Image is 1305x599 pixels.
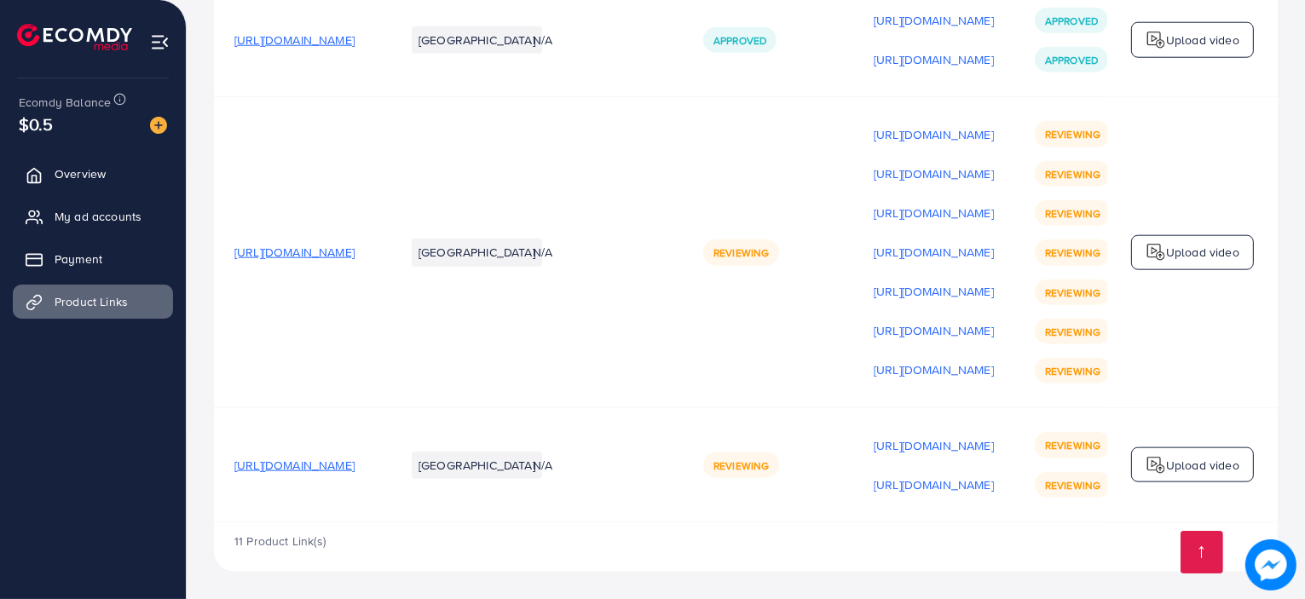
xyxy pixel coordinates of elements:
[1166,242,1239,262] p: Upload video
[55,208,141,225] span: My ad accounts
[234,244,355,261] span: [URL][DOMAIN_NAME]
[1166,455,1239,475] p: Upload video
[1045,167,1100,181] span: Reviewing
[55,165,106,182] span: Overview
[874,360,994,380] p: [URL][DOMAIN_NAME]
[412,26,542,54] li: [GEOGRAPHIC_DATA]
[1045,325,1100,339] span: Reviewing
[1045,245,1100,260] span: Reviewing
[1045,206,1100,221] span: Reviewing
[17,24,132,50] img: logo
[13,157,173,191] a: Overview
[234,32,355,49] span: [URL][DOMAIN_NAME]
[234,533,326,550] span: 11 Product Link(s)
[1045,127,1100,141] span: Reviewing
[874,10,994,31] p: [URL][DOMAIN_NAME]
[1045,14,1098,28] span: Approved
[150,32,170,52] img: menu
[412,239,542,266] li: [GEOGRAPHIC_DATA]
[412,452,542,479] li: [GEOGRAPHIC_DATA]
[234,457,355,474] span: [URL][DOMAIN_NAME]
[1146,455,1166,475] img: logo
[874,281,994,302] p: [URL][DOMAIN_NAME]
[19,94,111,111] span: Ecomdy Balance
[1166,30,1239,50] p: Upload video
[1245,539,1296,590] img: image
[55,293,128,310] span: Product Links
[1045,285,1100,300] span: Reviewing
[1146,242,1166,262] img: logo
[1045,478,1100,492] span: Reviewing
[533,32,552,49] span: N/A
[1045,438,1100,452] span: Reviewing
[874,49,994,70] p: [URL][DOMAIN_NAME]
[874,242,994,262] p: [URL][DOMAIN_NAME]
[713,458,769,473] span: Reviewing
[13,242,173,276] a: Payment
[533,244,552,261] span: N/A
[1045,53,1098,67] span: Approved
[874,124,994,145] p: [URL][DOMAIN_NAME]
[19,112,54,136] span: $0.5
[874,475,994,495] p: [URL][DOMAIN_NAME]
[874,435,994,456] p: [URL][DOMAIN_NAME]
[1045,364,1100,378] span: Reviewing
[13,199,173,233] a: My ad accounts
[533,457,552,474] span: N/A
[713,245,769,260] span: Reviewing
[1146,30,1166,50] img: logo
[55,251,102,268] span: Payment
[13,285,173,319] a: Product Links
[713,33,766,48] span: Approved
[874,203,994,223] p: [URL][DOMAIN_NAME]
[150,117,167,134] img: image
[874,164,994,184] p: [URL][DOMAIN_NAME]
[874,320,994,341] p: [URL][DOMAIN_NAME]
